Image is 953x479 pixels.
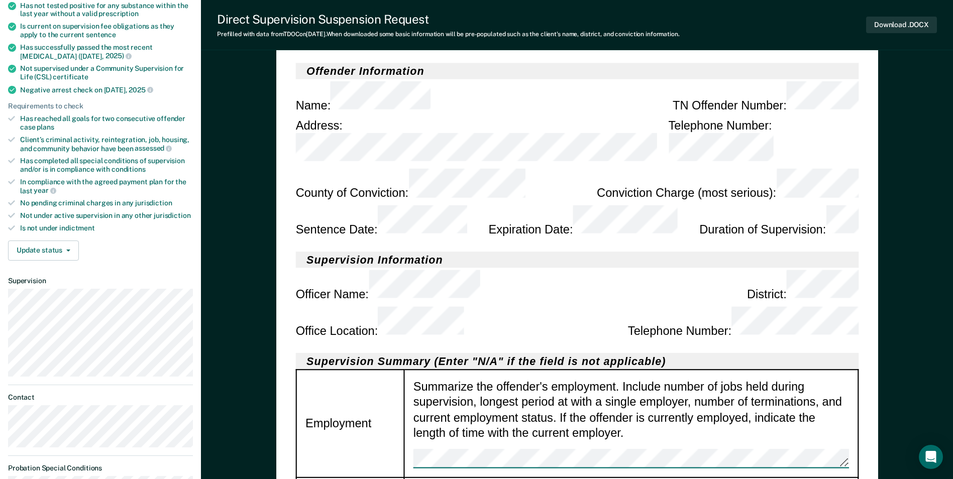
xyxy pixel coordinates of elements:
div: Client’s criminal activity, reintegration, job, housing, and community behavior have been [20,136,193,153]
div: Conviction Charge (most serious) : [597,169,859,201]
div: Telephone Number : [668,118,859,165]
span: 2025 [129,86,153,94]
dt: Contact [8,393,193,402]
div: Requirements to check [8,102,193,110]
div: County of Conviction : [295,169,525,201]
div: Has completed all special conditions of supervision and/or is in compliance with [20,157,193,174]
div: TN Offender Number : [673,82,859,113]
div: Telephone Number : [628,306,859,338]
h2: Offender Information [295,63,859,79]
div: No pending criminal charges in any [20,199,193,207]
div: Officer Name : [295,270,480,302]
div: Open Intercom Messenger [919,445,943,469]
div: Is current on supervision fee obligations as they apply to the current [20,22,193,39]
span: 2025) [105,52,132,60]
span: certificate [53,73,88,81]
div: Summarize the offender's employment. Include number of jobs held during supervision, longest peri... [413,379,849,469]
span: plans [37,123,54,131]
button: Update status [8,241,79,261]
td: Employment [296,370,404,477]
div: Name : [295,82,430,113]
span: assessed [135,144,172,152]
div: Duration of Supervision : [699,205,859,237]
div: Address : [295,118,668,165]
div: Direct Supervision Suspension Request [217,12,680,27]
span: prescription [98,10,138,18]
span: conditions [112,165,146,173]
dt: Supervision [8,277,193,285]
span: sentence [86,31,116,39]
dt: Probation Special Conditions [8,464,193,472]
div: Has not tested positive for any substance within the last year without a valid [20,2,193,19]
div: District : [747,270,859,302]
div: Sentence Date : [295,205,467,237]
div: Prefilled with data from TDOC on [DATE] . When downloaded some basic information will be pre-popu... [217,31,680,38]
div: In compliance with the agreed payment plan for the last [20,178,193,195]
div: Expiration Date : [488,205,678,237]
span: year [34,186,56,194]
h2: Supervision Summary (Enter "N/A" if the field is not applicable) [295,353,859,369]
span: indictment [59,224,95,232]
div: Has successfully passed the most recent [MEDICAL_DATA] ([DATE], [20,43,193,60]
div: Is not under [20,224,193,232]
div: Negative arrest check on [DATE], [20,85,193,94]
button: Download .DOCX [866,17,937,33]
div: Has reached all goals for two consecutive offender case [20,114,193,132]
h2: Supervision Information [295,252,859,268]
div: Office Location : [295,306,464,338]
span: jurisdiction [135,199,172,207]
div: Not under active supervision in any other [20,211,193,220]
div: Not supervised under a Community Supervision for Life (CSL) [20,64,193,81]
span: jurisdiction [154,211,190,219]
